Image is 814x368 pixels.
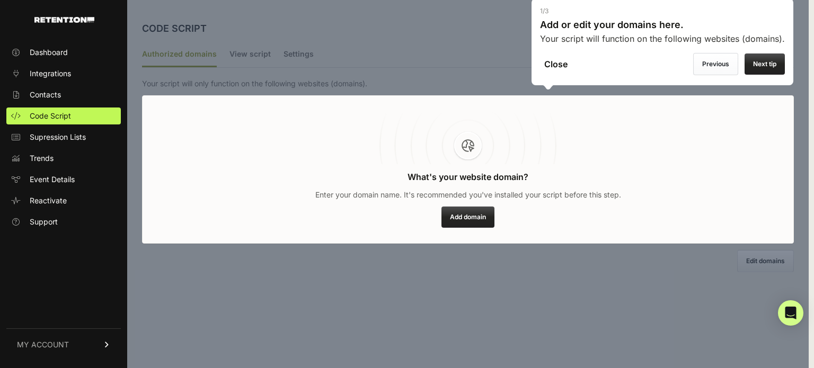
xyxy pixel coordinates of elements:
[693,53,738,75] label: Previous
[540,7,785,15] div: 1/3
[6,129,121,146] a: Supression Lists
[30,132,86,142] span: Supression Lists
[778,300,803,326] div: Open Intercom Messenger
[17,339,69,350] span: MY ACCOUNT
[30,68,71,79] span: Integrations
[6,107,121,124] a: Code Script
[30,195,67,206] span: Reactivate
[30,47,68,58] span: Dashboard
[30,111,71,121] span: Code Script
[540,17,785,32] h3: Add or edit your domains here.
[540,32,785,45] p: Your script will function on the following websites (domains).
[6,328,121,361] a: MY ACCOUNT
[34,17,94,23] img: Retention.com
[30,89,61,100] span: Contacts
[540,51,572,77] label: Close
[6,65,121,82] a: Integrations
[6,86,121,103] a: Contacts
[6,192,121,209] a: Reactivate
[30,217,58,227] span: Support
[6,44,121,61] a: Dashboard
[6,213,121,230] a: Support
[30,174,75,185] span: Event Details
[6,150,121,167] a: Trends
[745,53,785,75] label: Next tip
[30,153,54,164] span: Trends
[6,171,121,188] a: Event Details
